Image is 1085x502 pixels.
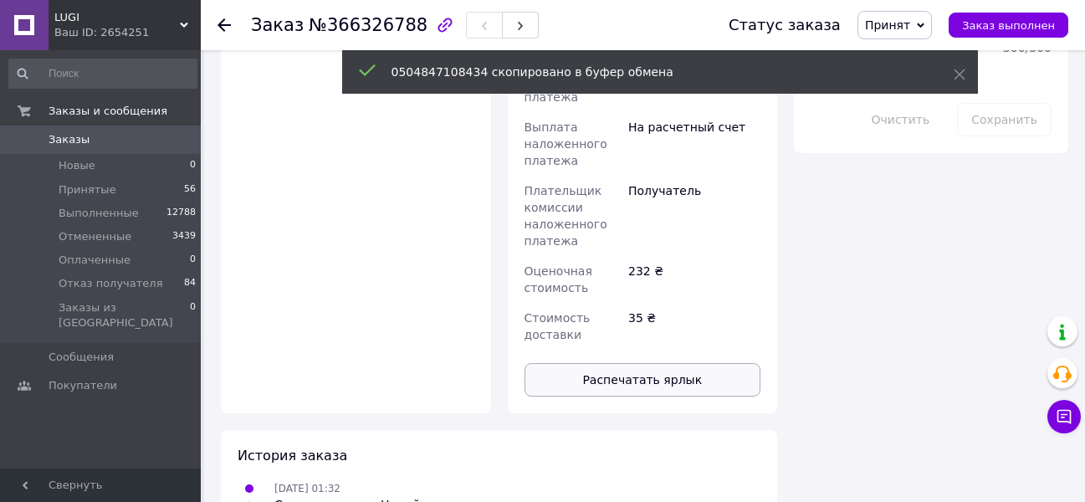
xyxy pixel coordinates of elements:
[8,59,197,89] input: Поиск
[865,18,910,32] span: Принят
[166,206,196,221] span: 12788
[625,256,764,303] div: 232 ₴
[59,158,95,173] span: Новые
[525,57,607,104] span: Сумма наложенного платежа
[238,448,347,464] span: История заказа
[59,182,116,197] span: Принятые
[274,483,340,494] span: [DATE] 01:32
[625,176,764,256] div: Получатель
[54,10,180,25] span: LUGI
[251,15,304,35] span: Заказ
[49,350,114,365] span: Сообщения
[172,229,196,244] span: 3439
[184,276,196,291] span: 84
[59,229,131,244] span: Отмененные
[309,15,427,35] span: №366326788
[59,300,190,330] span: Заказы из [GEOGRAPHIC_DATA]
[525,311,591,341] span: Стоимость доставки
[525,120,607,167] span: Выплата наложенного платежа
[190,300,196,330] span: 0
[54,25,201,40] div: Ваш ID: 2654251
[59,206,139,221] span: Выполненные
[49,378,117,393] span: Покупатели
[962,19,1055,32] span: Заказ выполнен
[190,253,196,268] span: 0
[59,253,131,268] span: Оплаченные
[1047,400,1081,433] button: Чат с покупателем
[625,303,764,350] div: 35 ₴
[184,182,196,197] span: 56
[949,13,1068,38] button: Заказ выполнен
[49,104,167,119] span: Заказы и сообщения
[392,64,912,80] div: 0504847108434 скопировано в буфер обмена
[190,158,196,173] span: 0
[49,132,90,147] span: Заказы
[1003,41,1052,54] span: 300 / 300
[525,184,607,248] span: Плательщик комиссии наложенного платежа
[218,17,231,33] div: Вернуться назад
[625,112,764,176] div: На расчетный счет
[59,276,162,291] span: Отказ получателя
[525,264,592,295] span: Оценочная стоимость
[729,17,841,33] div: Статус заказа
[525,363,761,397] button: Распечатать ярлык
